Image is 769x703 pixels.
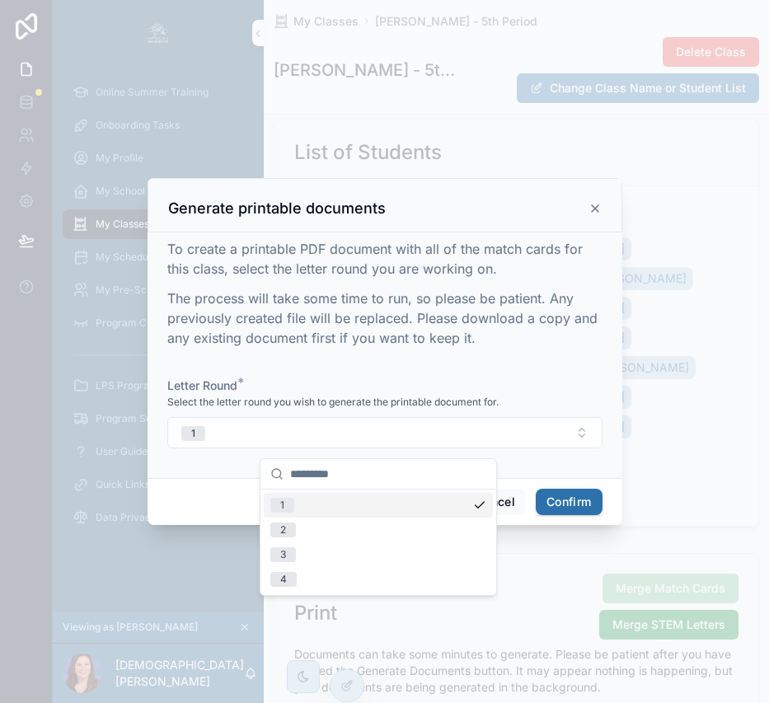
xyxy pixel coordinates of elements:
[168,199,386,218] h3: Generate printable documents
[280,572,287,587] div: 4
[260,490,496,595] div: Suggestions
[280,547,286,562] div: 3
[167,396,499,409] span: Select the letter round you wish to generate the printable document for.
[280,523,286,537] div: 2
[280,498,284,513] div: 1
[536,489,602,515] button: Confirm
[191,426,195,441] div: 1
[167,239,603,279] p: To create a printable PDF document with all of the match cards for this class, select the letter ...
[167,378,237,392] span: Letter Round
[167,417,603,448] button: Select Button
[167,288,603,348] p: The process will take some time to run, so please be patient. Any previously created file will be...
